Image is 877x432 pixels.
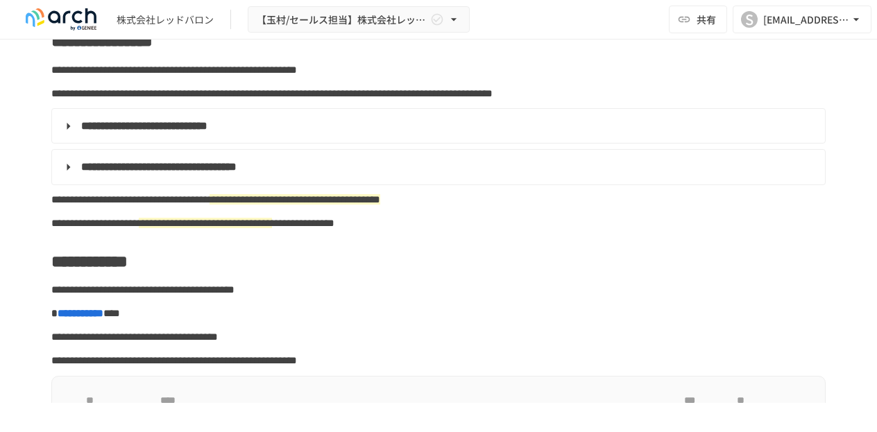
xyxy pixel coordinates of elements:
[669,6,727,33] button: 共有
[117,12,214,27] div: 株式会社レッドバロン
[697,12,716,27] span: 共有
[741,11,758,28] div: S
[257,11,427,28] span: 【玉村/セールス担当】株式会社レッドバロン様_初期設定サポート
[248,6,470,33] button: 【玉村/セールス担当】株式会社レッドバロン様_初期設定サポート
[733,6,871,33] button: S[EMAIL_ADDRESS][DOMAIN_NAME]
[763,11,849,28] div: [EMAIL_ADDRESS][DOMAIN_NAME]
[17,8,105,31] img: logo-default@2x-9cf2c760.svg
